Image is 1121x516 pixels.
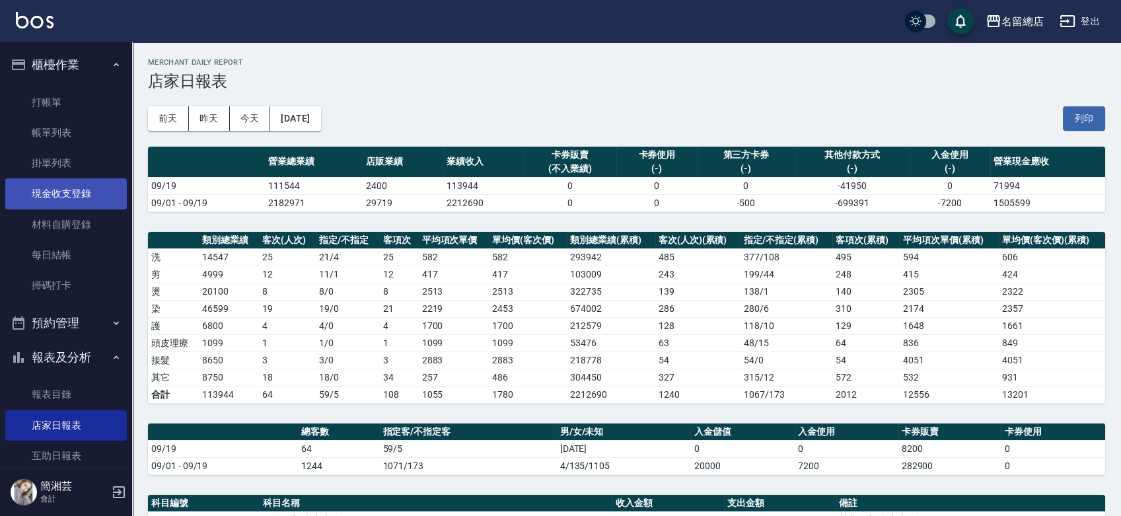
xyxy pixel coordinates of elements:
[270,106,320,131] button: [DATE]
[148,72,1105,91] h3: 店家日報表
[900,266,999,283] td: 415
[199,369,259,386] td: 8750
[900,283,999,300] td: 2305
[980,8,1049,35] button: 名留總店
[419,248,489,266] td: 582
[489,248,567,266] td: 582
[148,177,265,194] td: 09/19
[265,177,363,194] td: 111544
[489,300,567,317] td: 2453
[148,317,199,334] td: 護
[5,306,127,340] button: 預約管理
[990,177,1105,194] td: 71994
[380,248,419,266] td: 25
[298,440,379,457] td: 64
[199,248,259,266] td: 14547
[316,334,379,351] td: 1 / 0
[795,424,898,441] th: 入金使用
[419,266,489,283] td: 417
[148,440,298,457] td: 09/19
[655,351,741,369] td: 54
[741,351,832,369] td: 54 / 0
[363,177,443,194] td: 2400
[199,266,259,283] td: 4999
[527,148,613,162] div: 卡券販賣
[489,386,567,403] td: 1780
[265,147,363,178] th: 營業總業績
[5,340,127,375] button: 報表及分析
[741,317,832,334] td: 118 / 10
[5,48,127,82] button: 櫃檯作業
[316,317,379,334] td: 4 / 0
[1001,457,1105,474] td: 0
[990,147,1105,178] th: 營業現金應收
[16,12,54,28] img: Logo
[999,334,1105,351] td: 849
[999,386,1105,403] td: 13201
[380,300,419,317] td: 21
[363,147,443,178] th: 店販業績
[898,424,1002,441] th: 卡券販賣
[419,283,489,300] td: 2513
[900,248,999,266] td: 594
[148,147,1105,212] table: a dense table
[999,266,1105,283] td: 424
[724,495,836,512] th: 支出金額
[489,334,567,351] td: 1099
[655,334,741,351] td: 63
[148,351,199,369] td: 接髮
[199,386,259,403] td: 113944
[443,194,524,211] td: 2212690
[5,379,127,410] a: 報表目錄
[489,266,567,283] td: 417
[419,334,489,351] td: 1099
[298,457,379,474] td: 1244
[5,178,127,209] a: 現金收支登錄
[836,495,1105,512] th: 備註
[567,283,655,300] td: 322735
[795,457,898,474] td: 7200
[316,351,379,369] td: 3 / 0
[1054,9,1105,34] button: 登出
[380,440,557,457] td: 59/5
[832,248,900,266] td: 495
[443,147,524,178] th: 業績收入
[795,194,910,211] td: -699391
[900,232,999,249] th: 平均項次單價(累積)
[5,87,127,118] a: 打帳單
[999,232,1105,249] th: 單均價(客次價)(累積)
[199,317,259,334] td: 6800
[189,106,230,131] button: 昨天
[832,386,900,403] td: 2012
[5,118,127,148] a: 帳單列表
[898,440,1002,457] td: 8200
[741,386,832,403] td: 1067/173
[999,351,1105,369] td: 4051
[655,266,741,283] td: 243
[5,148,127,178] a: 掛單列表
[148,283,199,300] td: 燙
[5,410,127,441] a: 店家日報表
[230,106,271,131] button: 今天
[832,283,900,300] td: 140
[567,369,655,386] td: 304450
[148,334,199,351] td: 頭皮理療
[990,194,1105,211] td: 1505599
[259,334,316,351] td: 1
[199,351,259,369] td: 8650
[567,317,655,334] td: 212579
[259,266,316,283] td: 12
[691,457,795,474] td: 20000
[199,300,259,317] td: 46599
[380,266,419,283] td: 12
[1063,106,1105,131] button: 列印
[798,162,906,176] div: (-)
[1001,440,1105,457] td: 0
[489,369,567,386] td: 486
[620,148,694,162] div: 卡券使用
[259,300,316,317] td: 19
[316,283,379,300] td: 8 / 0
[5,240,127,270] a: 每日結帳
[419,232,489,249] th: 平均項次單價
[567,351,655,369] td: 218778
